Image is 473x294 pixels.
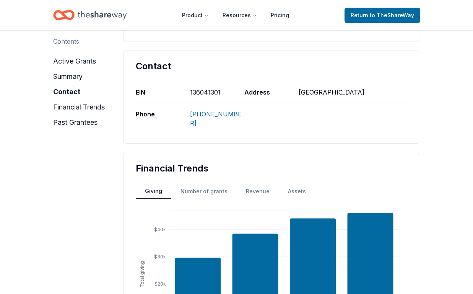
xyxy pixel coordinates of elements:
div: Financial Trends [136,162,408,175]
tspan: $40k [154,227,166,232]
button: Product [176,8,215,23]
div: EIN [136,82,190,103]
a: Pricing [265,8,295,23]
span: Return [351,11,414,20]
button: summary [53,70,83,83]
button: active grants [53,55,96,67]
a: Home [53,6,127,24]
tspan: Total giving [139,261,145,287]
div: 136041301 [190,82,244,103]
span: to TheShareWay [370,12,414,18]
a: Returnto TheShareWay [345,8,420,23]
a: [PHONE_NUMBER] [190,110,242,127]
nav: Main [176,6,295,24]
button: Revenue [237,185,279,198]
div: Phone [136,103,190,134]
div: Contents [53,37,79,46]
tspan: $20k [154,281,166,287]
button: past grantees [53,116,98,129]
button: Giving [136,184,171,199]
button: Number of grants [171,185,237,198]
button: Assets [279,185,315,198]
tspan: $30k [154,254,166,260]
span: [GEOGRAPHIC_DATA] [299,88,364,96]
button: Resources [216,8,263,23]
div: Contact [136,60,408,72]
button: contact [53,86,80,98]
div: Address [244,82,299,103]
button: financial trends [53,101,105,113]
